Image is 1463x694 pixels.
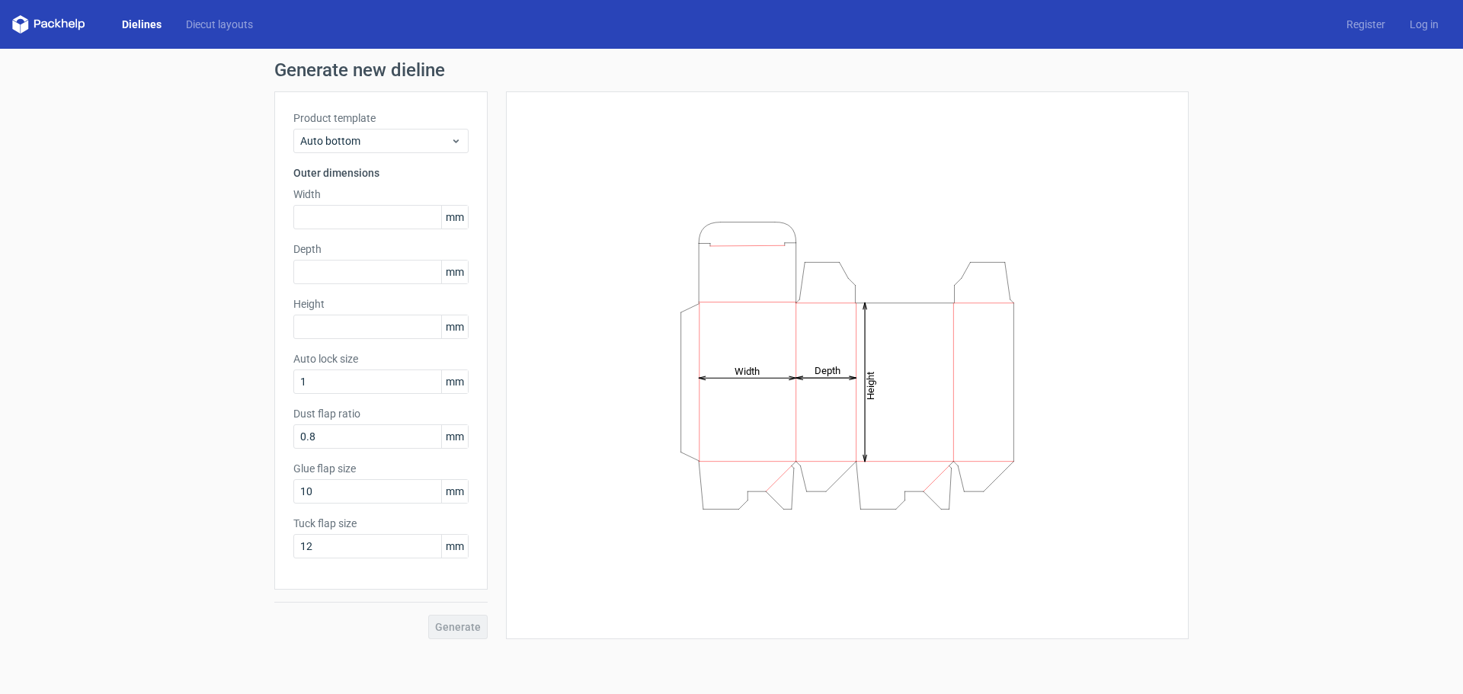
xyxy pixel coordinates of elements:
[293,110,469,126] label: Product template
[293,296,469,312] label: Height
[865,371,876,399] tspan: Height
[293,351,469,366] label: Auto lock size
[174,17,265,32] a: Diecut layouts
[1397,17,1451,32] a: Log in
[441,480,468,503] span: mm
[293,165,469,181] h3: Outer dimensions
[441,370,468,393] span: mm
[441,261,468,283] span: mm
[815,365,840,376] tspan: Depth
[1334,17,1397,32] a: Register
[441,206,468,229] span: mm
[293,461,469,476] label: Glue flap size
[274,61,1189,79] h1: Generate new dieline
[293,187,469,202] label: Width
[293,406,469,421] label: Dust flap ratio
[293,516,469,531] label: Tuck flap size
[735,365,760,376] tspan: Width
[110,17,174,32] a: Dielines
[441,315,468,338] span: mm
[441,425,468,448] span: mm
[300,133,450,149] span: Auto bottom
[441,535,468,558] span: mm
[293,241,469,257] label: Depth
